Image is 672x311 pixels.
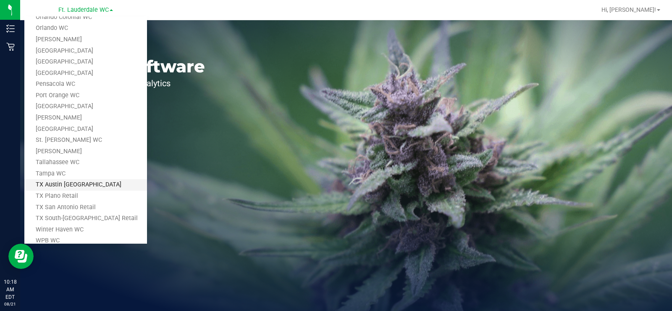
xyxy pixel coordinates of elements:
[24,34,147,45] a: [PERSON_NAME]
[4,278,16,301] p: 10:18 AM EDT
[24,213,147,224] a: TX South-[GEOGRAPHIC_DATA] Retail
[24,68,147,79] a: [GEOGRAPHIC_DATA]
[24,135,147,146] a: St. [PERSON_NAME] WC
[24,179,147,191] a: TX Austin [GEOGRAPHIC_DATA]
[24,224,147,236] a: Winter Haven WC
[24,168,147,180] a: Tampa WC
[24,45,147,57] a: [GEOGRAPHIC_DATA]
[24,56,147,68] a: [GEOGRAPHIC_DATA]
[24,12,147,23] a: Orlando Colonial WC
[24,191,147,202] a: TX Plano Retail
[24,79,147,90] a: Pensacola WC
[4,301,16,307] p: 08/21
[24,112,147,124] a: [PERSON_NAME]
[601,6,656,13] span: Hi, [PERSON_NAME]!
[24,124,147,135] a: [GEOGRAPHIC_DATA]
[24,235,147,247] a: WPB WC
[24,146,147,157] a: [PERSON_NAME]
[24,23,147,34] a: Orlando WC
[24,101,147,112] a: [GEOGRAPHIC_DATA]
[24,90,147,101] a: Port Orange WC
[24,157,147,168] a: Tallahassee WC
[6,43,15,51] inline-svg: Retail
[58,6,109,13] span: Ft. Lauderdale WC
[8,244,34,269] iframe: Resource center
[24,202,147,213] a: TX San Antonio Retail
[6,24,15,33] inline-svg: Inventory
